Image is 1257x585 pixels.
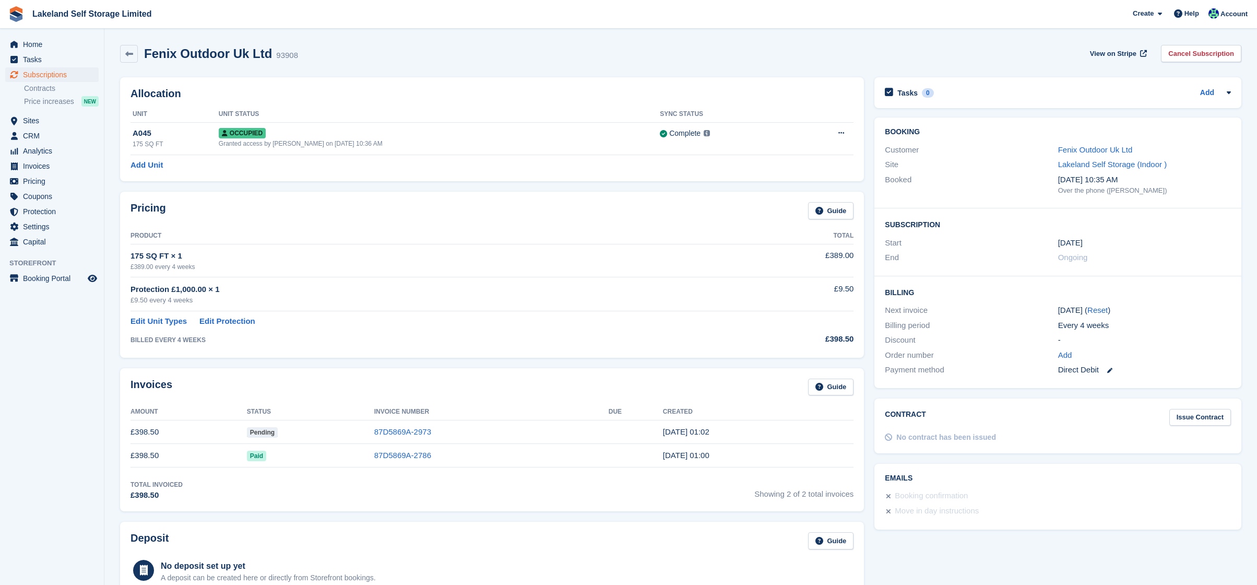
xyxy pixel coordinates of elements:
[704,130,710,136] img: icon-info-grey-7440780725fd019a000dd9b08b2336e03edf1995a4989e88bcd33f0948082b44.svg
[885,128,1231,136] h2: Booking
[23,52,86,67] span: Tasks
[219,106,660,123] th: Unit Status
[24,84,99,93] a: Contracts
[885,174,1058,196] div: Booked
[885,474,1231,483] h2: Emails
[660,106,794,123] th: Sync Status
[131,284,720,296] div: Protection £1,000.00 × 1
[663,427,709,436] time: 2025-08-18 00:02:38 UTC
[86,272,99,285] a: Preview store
[1087,306,1108,314] a: Reset
[374,451,431,460] a: 87D5869A-2786
[131,159,163,171] a: Add Unit
[23,159,86,173] span: Invoices
[720,333,853,345] div: £398.50
[5,67,99,82] a: menu
[219,128,266,138] span: Occupied
[144,46,272,61] h2: Fenix Outdoor Uk Ltd
[5,37,99,52] a: menu
[131,489,183,501] div: £398.50
[5,128,99,143] a: menu
[8,6,24,22] img: stora-icon-8386f47178a22dfd0bd8f6a31ec36ba5ce8667c1dd55bd0f319d3a0aa187defe.svg
[374,427,431,436] a: 87D5869A-2973
[885,334,1058,346] div: Discount
[885,364,1058,376] div: Payment method
[374,404,609,420] th: Invoice Number
[885,252,1058,264] div: End
[885,409,926,426] h2: Contract
[5,235,99,249] a: menu
[1058,320,1231,332] div: Every 4 weeks
[131,106,219,123] th: Unit
[1058,364,1231,376] div: Direct Debit
[5,174,99,189] a: menu
[24,97,74,107] span: Price increases
[131,420,247,444] td: £398.50
[663,451,709,460] time: 2025-07-21 00:00:29 UTC
[161,572,376,583] p: A deposit can be created here or directly from Storefront bookings.
[131,295,720,306] div: £9.50 every 4 weeks
[808,532,854,549] a: Guide
[897,88,918,98] h2: Tasks
[895,490,968,502] div: Booking confirmation
[23,37,86,52] span: Home
[131,480,183,489] div: Total Invoiced
[131,262,720,272] div: £389.00 every 4 weeks
[247,427,278,438] span: Pending
[1220,9,1248,19] span: Account
[1133,8,1154,19] span: Create
[23,204,86,219] span: Protection
[1058,185,1231,196] div: Over the phone ([PERSON_NAME])
[1058,253,1088,262] span: Ongoing
[1058,237,1083,249] time: 2025-07-21 00:00:00 UTC
[1169,409,1231,426] a: Issue Contract
[133,139,219,149] div: 175 SQ FT
[23,113,86,128] span: Sites
[131,532,169,549] h2: Deposit
[23,174,86,189] span: Pricing
[131,250,720,262] div: 175 SQ FT × 1
[276,50,298,62] div: 93908
[5,52,99,67] a: menu
[1058,305,1231,317] div: [DATE] ( )
[5,144,99,158] a: menu
[885,144,1058,156] div: Customer
[896,432,996,443] div: No contract has been issued
[23,128,86,143] span: CRM
[81,96,99,107] div: NEW
[23,235,86,249] span: Capital
[1086,45,1149,62] a: View on Stripe
[23,189,86,204] span: Coupons
[885,305,1058,317] div: Next invoice
[131,335,720,345] div: BILLED EVERY 4 WEEKS
[754,480,853,501] span: Showing 2 of 2 total invoices
[23,144,86,158] span: Analytics
[885,237,1058,249] div: Start
[663,404,853,420] th: Created
[1058,160,1167,169] a: Lakeland Self Storage (Indoor )
[219,139,660,148] div: Granted access by [PERSON_NAME] on [DATE] 10:36 AM
[133,127,219,139] div: A045
[1058,349,1072,361] a: Add
[808,202,854,219] a: Guide
[131,202,166,219] h2: Pricing
[1161,45,1241,62] a: Cancel Subscription
[5,204,99,219] a: menu
[247,404,374,420] th: Status
[5,271,99,286] a: menu
[1184,8,1199,19] span: Help
[9,258,104,268] span: Storefront
[199,315,255,327] a: Edit Protection
[131,228,720,244] th: Product
[131,404,247,420] th: Amount
[24,96,99,107] a: Price increases NEW
[1058,145,1133,154] a: Fenix Outdoor Uk Ltd
[609,404,663,420] th: Due
[1208,8,1219,19] img: Steve Aynsley
[885,159,1058,171] div: Site
[885,349,1058,361] div: Order number
[131,315,187,327] a: Edit Unit Types
[131,444,247,467] td: £398.50
[131,88,853,100] h2: Allocation
[720,244,853,277] td: £389.00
